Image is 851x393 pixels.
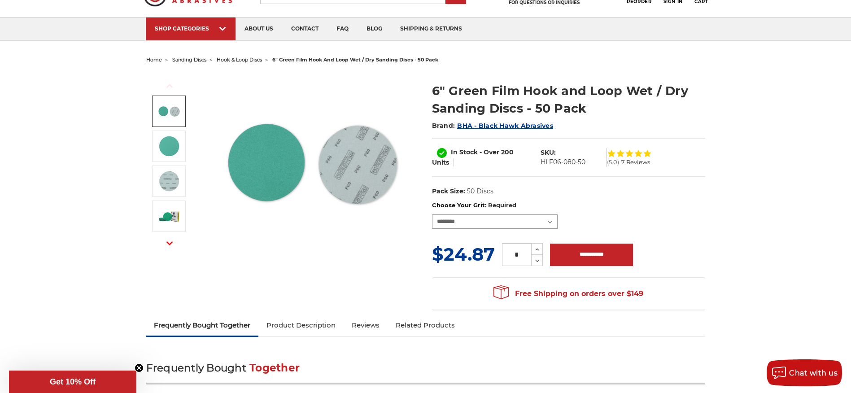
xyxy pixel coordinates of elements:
[344,315,388,335] a: Reviews
[493,285,643,303] span: Free Shipping on orders over $149
[432,187,465,196] dt: Pack Size:
[432,82,705,117] h1: 6" Green Film Hook and Loop Wet / Dry Sanding Discs - 50 Pack
[541,157,585,167] dd: HLF06-080-50
[258,315,344,335] a: Product Description
[223,73,402,252] img: 6-inch 60-grit green film hook and loop sanding discs with fast cutting aluminum oxide for coarse...
[480,148,499,156] span: - Over
[272,57,438,63] span: 6" green film hook and loop wet / dry sanding discs - 50 pack
[388,315,463,335] a: Related Products
[789,369,838,377] span: Chat with us
[172,57,206,63] a: sanding discs
[236,17,282,40] a: about us
[146,315,259,335] a: Frequently Bought Together
[451,148,478,156] span: In Stock
[158,100,180,122] img: 6-inch 60-grit green film hook and loop sanding discs with fast cutting aluminum oxide for coarse...
[767,359,842,386] button: Chat with us
[432,122,455,130] span: Brand:
[607,159,619,165] span: (5.0)
[249,362,300,374] span: Together
[432,243,495,265] span: $24.87
[135,363,144,372] button: Close teaser
[621,159,650,165] span: 7 Reviews
[159,234,180,253] button: Next
[457,122,553,130] a: BHA - Black Hawk Abrasives
[541,148,556,157] dt: SKU:
[467,187,493,196] dd: 50 Discs
[217,57,262,63] a: hook & loop discs
[432,201,705,210] label: Choose Your Grit:
[146,362,246,374] span: Frequently Bought
[501,148,514,156] span: 200
[158,135,180,157] img: 6-inch 120-grit green film hook and loop disc for contour sanding on ferrous and non ferrous surf...
[158,205,180,227] img: BHA box multi pack with 50 water resistant 6-inch green film hook and loop sanding discs p2000 gr...
[159,76,180,96] button: Previous
[358,17,391,40] a: blog
[50,377,96,386] span: Get 10% Off
[488,201,516,209] small: Required
[327,17,358,40] a: faq
[391,17,471,40] a: shipping & returns
[146,57,162,63] a: home
[432,158,449,166] span: Units
[282,17,327,40] a: contact
[158,170,180,192] img: 6-inch ultra fine 2000-grit green film hook & loop disc for metalworking and woodworking applicat...
[155,25,227,32] div: SHOP CATEGORIES
[9,371,136,393] div: Get 10% OffClose teaser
